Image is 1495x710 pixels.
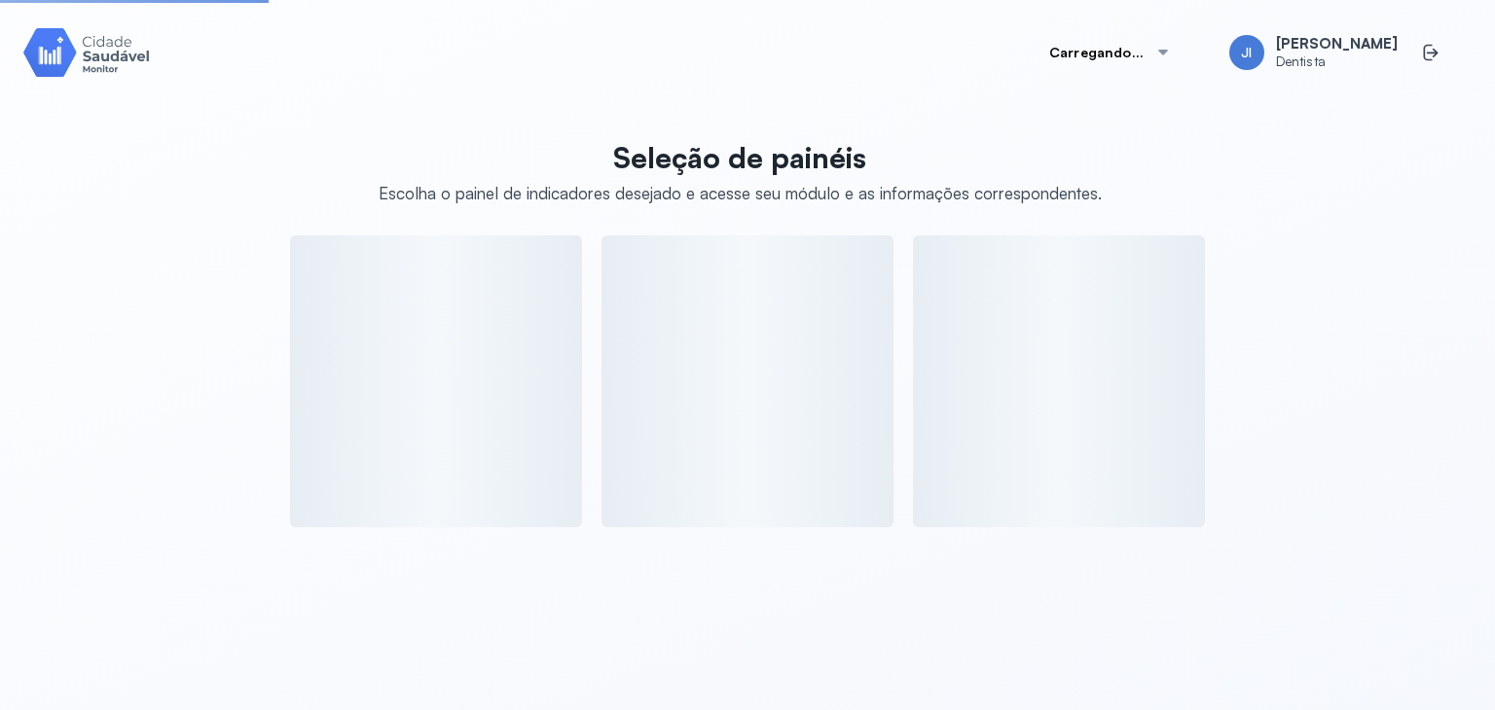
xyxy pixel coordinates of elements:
[1241,45,1252,61] span: JI
[379,140,1102,175] p: Seleção de painéis
[379,183,1102,203] div: Escolha o painel de indicadores desejado e acesse seu módulo e as informações correspondentes.
[23,24,150,80] img: Logotipo do produto Monitor
[1026,33,1194,72] button: Carregando...
[1276,35,1398,53] span: [PERSON_NAME]
[1276,53,1398,70] span: Dentista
